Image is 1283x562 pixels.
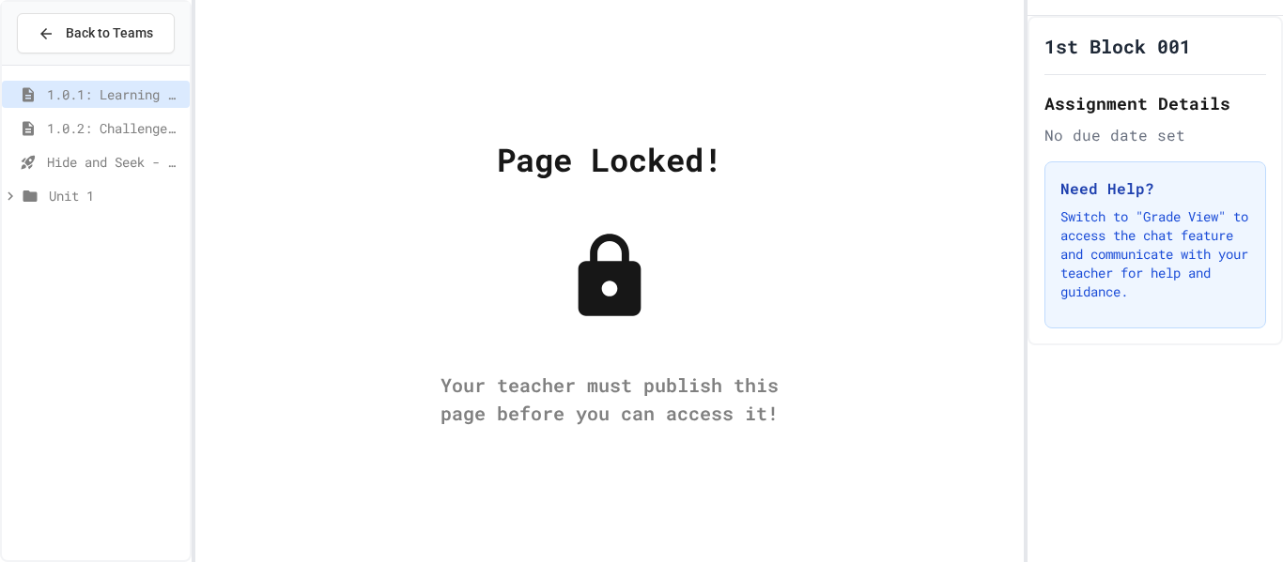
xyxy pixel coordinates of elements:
[17,13,175,53] button: Back to Teams
[1060,207,1250,301] p: Switch to "Grade View" to access the chat feature and communicate with your teacher for help and ...
[422,371,797,427] div: Your teacher must publish this page before you can access it!
[1044,90,1266,116] h2: Assignment Details
[66,23,153,43] span: Back to Teams
[1044,33,1191,59] h1: 1st Block 001
[1044,124,1266,146] div: No due date set
[1060,177,1250,200] h3: Need Help?
[47,152,182,172] span: Hide and Seek - SUB
[497,135,722,183] div: Page Locked!
[47,84,182,104] span: 1.0.1: Learning to Solve Hard Problems
[47,118,182,138] span: 1.0.2: Challenge Problem - The Bridge
[49,186,182,205] span: Unit 1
